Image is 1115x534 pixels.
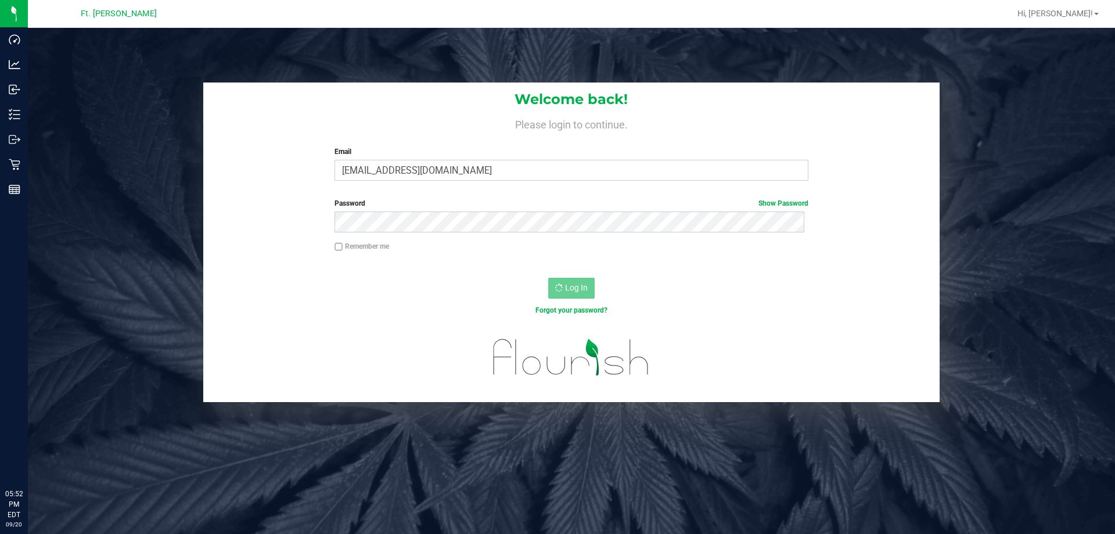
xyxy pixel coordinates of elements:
[203,92,940,107] h1: Welcome back!
[9,159,20,170] inline-svg: Retail
[5,520,23,529] p: 09/20
[758,199,808,207] a: Show Password
[1017,9,1093,18] span: Hi, [PERSON_NAME]!
[81,9,157,19] span: Ft. [PERSON_NAME]
[9,109,20,120] inline-svg: Inventory
[334,243,343,251] input: Remember me
[334,199,365,207] span: Password
[9,59,20,70] inline-svg: Analytics
[9,184,20,195] inline-svg: Reports
[548,278,595,299] button: Log In
[9,84,20,95] inline-svg: Inbound
[334,241,389,252] label: Remember me
[479,328,663,387] img: flourish_logo.svg
[334,146,808,157] label: Email
[9,34,20,45] inline-svg: Dashboard
[203,116,940,130] h4: Please login to continue.
[5,489,23,520] p: 05:52 PM EDT
[9,134,20,145] inline-svg: Outbound
[565,283,588,292] span: Log In
[535,306,607,314] a: Forgot your password?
